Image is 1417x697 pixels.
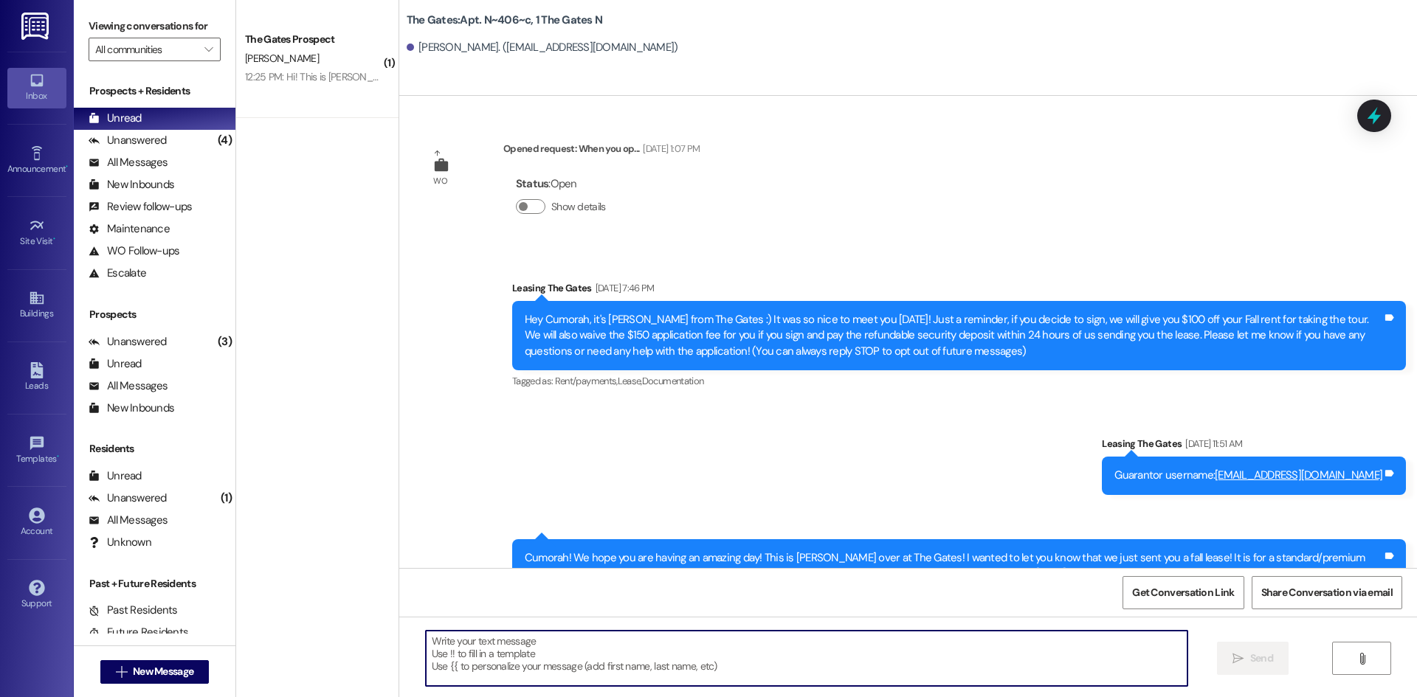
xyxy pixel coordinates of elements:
[89,625,188,640] div: Future Residents
[1123,576,1244,609] button: Get Conversation Link
[89,133,167,148] div: Unanswered
[516,176,549,191] b: Status
[133,664,193,679] span: New Message
[89,15,221,38] label: Viewing conversations for
[89,356,142,372] div: Unread
[74,307,235,322] div: Prospects
[7,213,66,253] a: Site Visit •
[217,487,235,510] div: (1)
[89,199,192,215] div: Review follow-ups
[1250,651,1273,666] span: Send
[1217,642,1289,675] button: Send
[642,375,704,387] span: Documentation
[512,370,1406,392] div: Tagged as:
[89,334,167,350] div: Unanswered
[7,431,66,471] a: Templates •
[503,141,700,162] div: Opened request: When you op...
[100,660,210,684] button: New Message
[1132,585,1234,600] span: Get Conversation Link
[1356,653,1368,665] i: 
[7,285,66,325] a: Buildings
[21,13,52,40] img: ResiDesk Logo
[1252,576,1402,609] button: Share Conversation via email
[89,468,142,484] div: Unread
[407,40,678,55] div: [PERSON_NAME]. ([EMAIL_ADDRESS][DOMAIN_NAME])
[204,44,213,55] i: 
[245,70,807,83] div: 12:25 PM: Hi! This is [PERSON_NAME]. I left a box in a storage spot but I won’t be there until [D...
[245,32,382,47] div: The Gates Prospect
[525,550,1382,597] div: Cumorah! We hope you are having an amazing day! This is [PERSON_NAME] over at The Gates! I wanted...
[555,375,618,387] span: Rent/payments ,
[74,576,235,592] div: Past + Future Residents
[74,441,235,457] div: Residents
[57,451,59,462] span: •
[525,312,1382,359] div: Hey Cumorah, it's [PERSON_NAME] from The Gates :) It was so nice to meet you [DATE]! Just a remin...
[433,173,447,189] div: WO
[89,243,179,259] div: WO Follow-ups
[1182,436,1242,451] div: [DATE] 11:51 AM
[74,83,235,99] div: Prospects + Residents
[89,378,168,394] div: All Messages
[7,503,66,543] a: Account
[89,266,146,281] div: Escalate
[89,221,170,237] div: Maintenance
[89,513,168,528] div: All Messages
[1114,468,1382,483] div: Guarantor username:
[516,173,612,195] div: : Open
[1261,585,1393,600] span: Share Conversation via email
[7,358,66,398] a: Leads
[639,141,700,156] div: [DATE] 1:07 PM
[407,13,602,28] b: The Gates: Apt. N~406~c, 1 The Gates N
[214,129,235,152] div: (4)
[53,234,55,244] span: •
[7,68,66,108] a: Inbox
[89,177,174,193] div: New Inbounds
[95,38,197,61] input: All communities
[512,280,1406,301] div: Leasing The Gates
[89,111,142,126] div: Unread
[89,603,178,618] div: Past Residents
[1102,436,1406,457] div: Leasing The Gates
[7,575,66,615] a: Support
[592,280,655,296] div: [DATE] 7:46 PM
[1232,653,1244,665] i: 
[551,199,606,215] label: Show details
[618,375,642,387] span: Lease ,
[1215,468,1382,482] a: [EMAIL_ADDRESS][DOMAIN_NAME]
[214,330,235,353] div: (3)
[116,666,127,678] i: 
[66,162,68,172] span: •
[89,490,167,506] div: Unanswered
[245,52,319,65] span: [PERSON_NAME]
[89,400,174,416] div: New Inbounds
[89,535,151,550] div: Unknown
[89,155,168,170] div: All Messages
